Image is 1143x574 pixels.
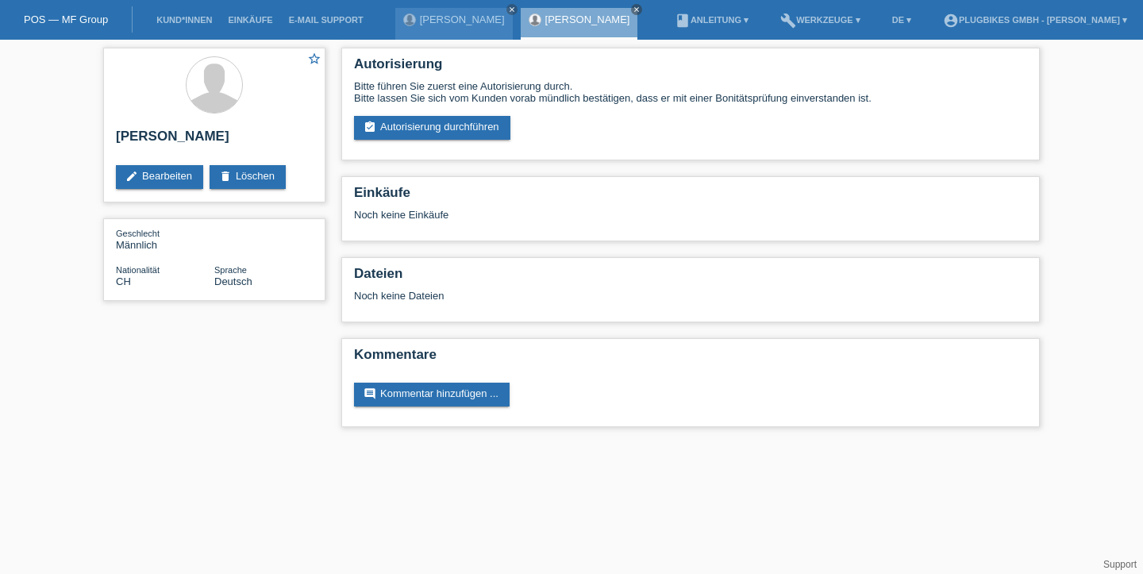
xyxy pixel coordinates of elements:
[116,275,131,287] span: Schweiz
[116,227,214,251] div: Männlich
[125,170,138,183] i: edit
[148,15,220,25] a: Kund*innen
[307,52,321,68] a: star_border
[364,121,376,133] i: assignment_turned_in
[508,6,516,13] i: close
[935,15,1135,25] a: account_circlePlugBikes GmbH - [PERSON_NAME] ▾
[354,266,1027,290] h2: Dateien
[24,13,108,25] a: POS — MF Group
[219,170,232,183] i: delete
[116,229,160,238] span: Geschlecht
[354,347,1027,371] h2: Kommentare
[772,15,868,25] a: buildWerkzeuge ▾
[354,56,1027,80] h2: Autorisierung
[633,6,641,13] i: close
[545,13,630,25] a: [PERSON_NAME]
[220,15,280,25] a: Einkäufe
[354,383,510,406] a: commentKommentar hinzufügen ...
[281,15,371,25] a: E-Mail Support
[214,275,252,287] span: Deutsch
[1103,559,1137,570] a: Support
[420,13,505,25] a: [PERSON_NAME]
[354,209,1027,233] div: Noch keine Einkäufe
[116,165,203,189] a: editBearbeiten
[631,4,642,15] a: close
[214,265,247,275] span: Sprache
[364,387,376,400] i: comment
[675,13,691,29] i: book
[506,4,518,15] a: close
[943,13,959,29] i: account_circle
[210,165,286,189] a: deleteLöschen
[354,80,1027,104] div: Bitte führen Sie zuerst eine Autorisierung durch. Bitte lassen Sie sich vom Kunden vorab mündlich...
[354,290,839,302] div: Noch keine Dateien
[354,116,510,140] a: assignment_turned_inAutorisierung durchführen
[354,185,1027,209] h2: Einkäufe
[884,15,919,25] a: DE ▾
[307,52,321,66] i: star_border
[116,265,160,275] span: Nationalität
[780,13,796,29] i: build
[667,15,756,25] a: bookAnleitung ▾
[116,129,313,152] h2: [PERSON_NAME]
